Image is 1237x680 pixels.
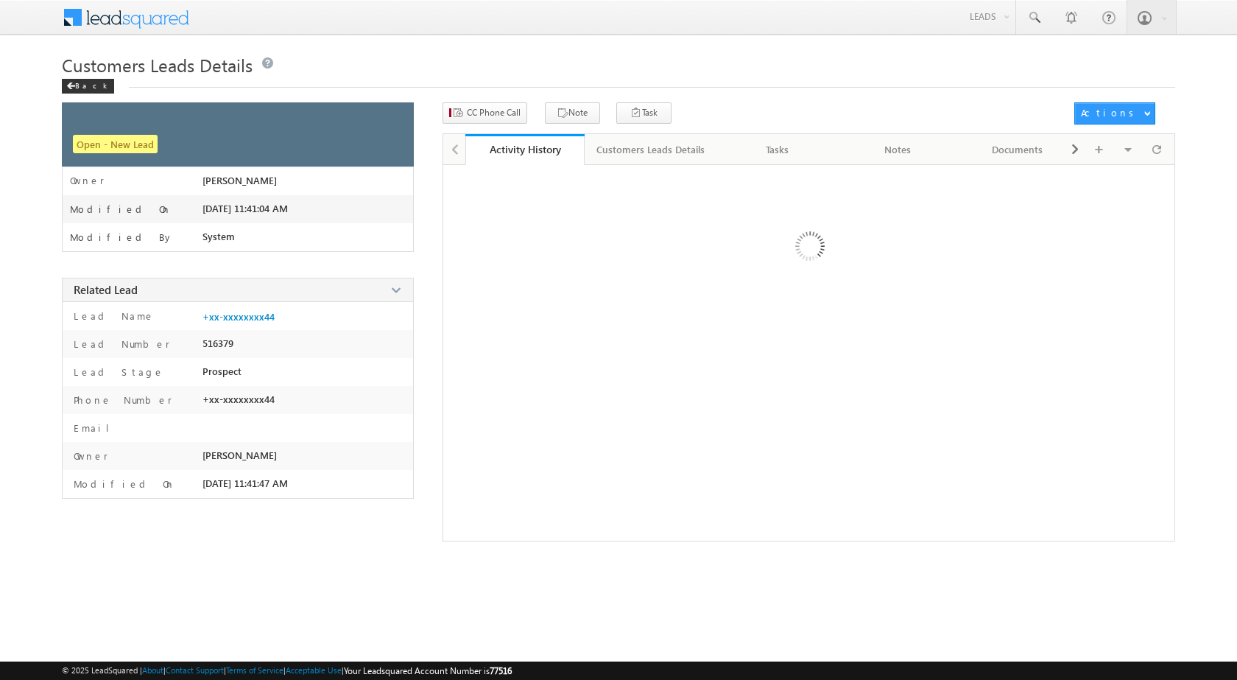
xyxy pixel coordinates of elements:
[202,365,242,377] span: Prospect
[202,449,277,461] span: [PERSON_NAME]
[70,309,155,323] label: Lead Name
[70,231,174,243] label: Modified By
[467,106,521,119] span: CC Phone Call
[850,141,945,158] div: Notes
[202,203,288,214] span: [DATE] 11:41:04 AM
[202,337,233,349] span: 516379
[733,172,885,325] img: Loading ...
[476,142,574,156] div: Activity History
[70,203,172,215] label: Modified On
[70,175,105,186] label: Owner
[202,477,288,489] span: [DATE] 11:41:47 AM
[202,393,275,405] span: +xx-xxxxxxxx44
[1074,102,1155,125] button: Actions
[970,141,1065,158] div: Documents
[62,79,114,94] div: Back
[226,665,283,675] a: Terms of Service
[202,175,277,186] span: [PERSON_NAME]
[958,134,1078,165] a: Documents
[443,102,527,124] button: CC Phone Call
[70,365,164,379] label: Lead Stage
[74,282,138,297] span: Related Lead
[202,231,235,242] span: System
[70,337,170,351] label: Lead Number
[585,134,718,165] a: Customers Leads Details
[142,665,163,675] a: About
[730,141,825,158] div: Tasks
[70,421,121,435] label: Email
[465,134,585,165] a: Activity History
[718,134,838,165] a: Tasks
[344,665,512,676] span: Your Leadsquared Account Number is
[73,135,158,153] span: Open - New Lead
[616,102,672,124] button: Task
[490,665,512,676] span: 77516
[70,477,175,491] label: Modified On
[286,665,342,675] a: Acceptable Use
[545,102,600,124] button: Note
[70,449,108,463] label: Owner
[1081,106,1139,119] div: Actions
[70,393,172,407] label: Phone Number
[838,134,958,165] a: Notes
[62,664,512,678] span: © 2025 LeadSquared | | | | |
[202,311,275,323] a: +xx-xxxxxxxx44
[62,53,253,77] span: Customers Leads Details
[596,141,705,158] div: Customers Leads Details
[166,665,224,675] a: Contact Support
